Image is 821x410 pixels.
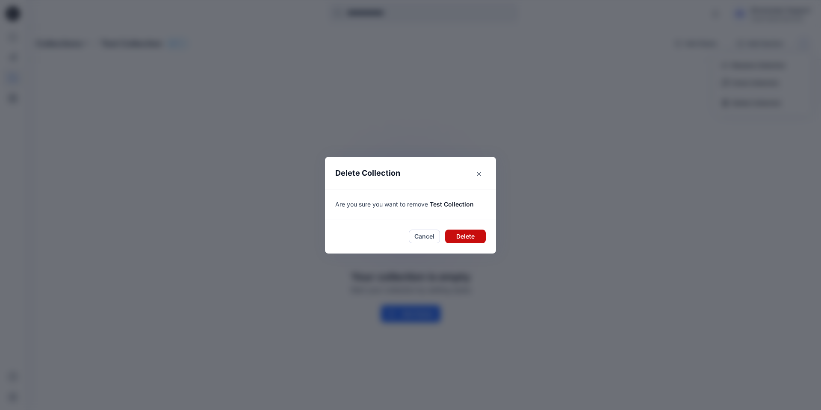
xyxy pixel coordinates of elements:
p: Are you sure you want to remove [335,200,486,209]
button: Close [472,167,486,181]
header: Delete Collection [325,157,496,189]
button: Delete [445,230,486,243]
button: Cancel [409,230,440,243]
span: Test Collection [430,201,474,208]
